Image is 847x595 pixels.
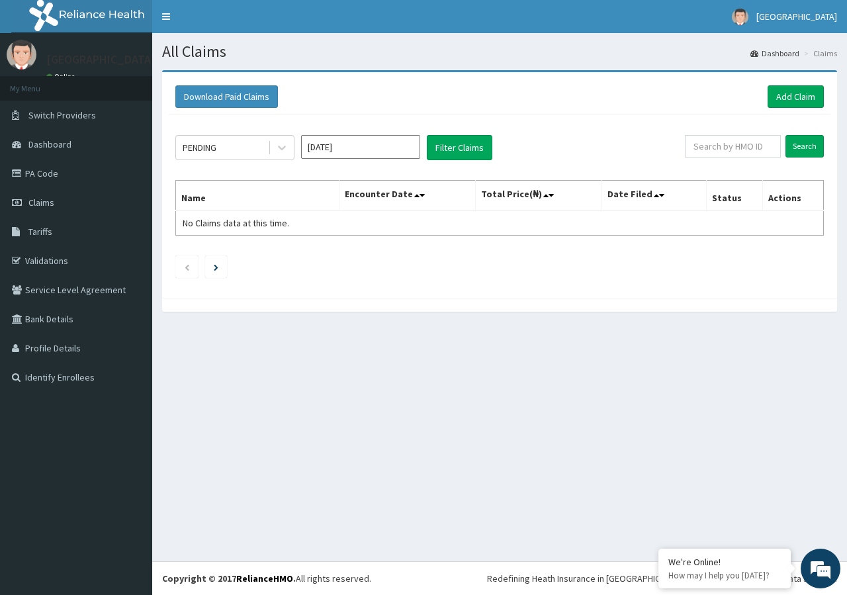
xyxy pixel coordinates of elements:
[162,572,296,584] strong: Copyright © 2017 .
[46,72,78,81] a: Online
[183,141,216,154] div: PENDING
[184,261,190,273] a: Previous page
[475,181,602,211] th: Total Price(₦)
[768,85,824,108] a: Add Claim
[339,181,475,211] th: Encounter Date
[28,109,96,121] span: Switch Providers
[487,572,837,585] div: Redefining Heath Insurance in [GEOGRAPHIC_DATA] using Telemedicine and Data Science!
[162,43,837,60] h1: All Claims
[706,181,762,211] th: Status
[236,572,293,584] a: RelianceHMO
[183,217,289,229] span: No Claims data at this time.
[7,40,36,69] img: User Image
[602,181,706,211] th: Date Filed
[750,48,799,59] a: Dashboard
[427,135,492,160] button: Filter Claims
[685,135,781,158] input: Search by HMO ID
[214,261,218,273] a: Next page
[28,226,52,238] span: Tariffs
[785,135,824,158] input: Search
[668,570,781,581] p: How may I help you today?
[756,11,837,23] span: [GEOGRAPHIC_DATA]
[762,181,823,211] th: Actions
[152,561,847,595] footer: All rights reserved.
[46,54,156,66] p: [GEOGRAPHIC_DATA]
[28,138,71,150] span: Dashboard
[176,181,339,211] th: Name
[732,9,748,25] img: User Image
[28,197,54,208] span: Claims
[801,48,837,59] li: Claims
[301,135,420,159] input: Select Month and Year
[175,85,278,108] button: Download Paid Claims
[668,556,781,568] div: We're Online!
